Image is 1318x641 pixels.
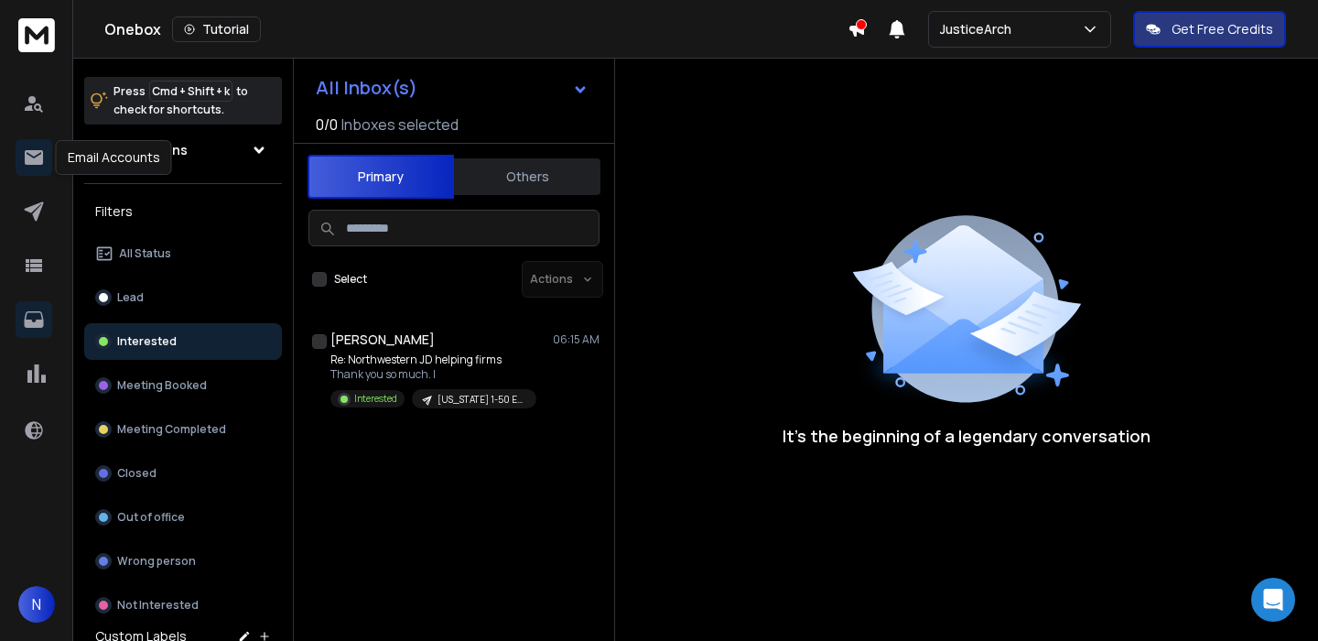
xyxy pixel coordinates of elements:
[330,353,536,367] p: Re: Northwestern JD helping firms
[940,20,1019,38] p: JusticeArch
[334,272,367,287] label: Select
[84,199,282,224] h3: Filters
[117,378,207,393] p: Meeting Booked
[84,411,282,448] button: Meeting Completed
[84,323,282,360] button: Interested
[113,82,248,119] p: Press to check for shortcuts.
[84,279,282,316] button: Lead
[553,332,600,347] p: 06:15 AM
[1133,11,1286,48] button: Get Free Credits
[117,598,199,613] p: Not Interested
[84,132,282,168] button: All Campaigns
[84,587,282,624] button: Not Interested
[117,290,144,305] p: Lead
[172,16,261,42] button: Tutorial
[301,70,603,106] button: All Inbox(s)
[18,586,55,623] button: N
[454,157,600,197] button: Others
[84,367,282,404] button: Meeting Booked
[783,423,1151,449] p: It’s the beginning of a legendary conversation
[354,392,397,406] p: Interested
[104,16,848,42] div: Onebox
[117,466,157,481] p: Closed
[119,246,171,261] p: All Status
[84,543,282,580] button: Wrong person
[308,155,454,199] button: Primary
[1172,20,1273,38] p: Get Free Credits
[117,510,185,525] p: Out of office
[330,331,435,349] h1: [PERSON_NAME]
[316,79,417,97] h1: All Inbox(s)
[56,140,172,175] div: Email Accounts
[84,455,282,492] button: Closed
[84,235,282,272] button: All Status
[438,393,525,407] p: [US_STATE] 1-50 Employees
[117,422,226,437] p: Meeting Completed
[316,114,338,136] span: 0 / 0
[149,81,232,102] span: Cmd + Shift + k
[341,114,459,136] h3: Inboxes selected
[330,367,536,382] p: Thank you so much. I
[117,334,177,349] p: Interested
[117,554,196,569] p: Wrong person
[1251,578,1295,622] div: Open Intercom Messenger
[84,499,282,536] button: Out of office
